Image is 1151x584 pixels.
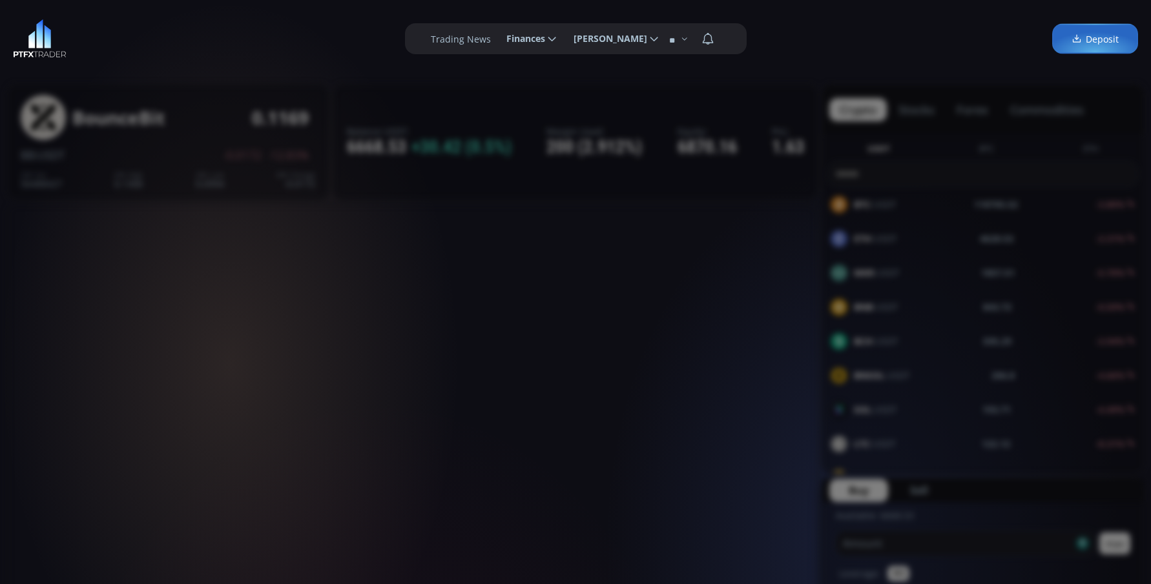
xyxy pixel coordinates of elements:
[431,32,491,46] label: Trading News
[13,19,67,58] img: LOGO
[565,26,647,52] span: [PERSON_NAME]
[497,26,545,52] span: Finances
[1052,24,1138,54] a: Deposit
[1072,32,1119,46] span: Deposit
